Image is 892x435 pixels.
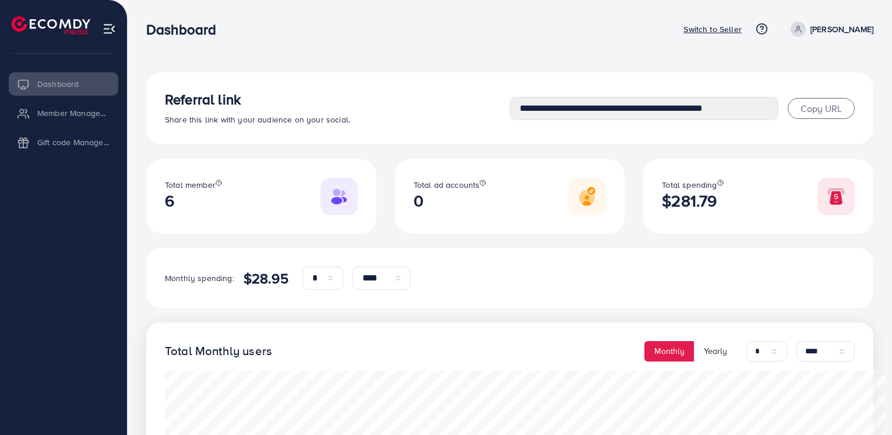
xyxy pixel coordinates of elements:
p: [PERSON_NAME] [810,22,873,36]
h2: 6 [165,191,222,211]
h2: 0 [414,191,486,211]
h2: $281.79 [662,191,723,211]
span: Total spending [662,179,717,191]
h3: Dashboard [146,21,225,38]
span: Total ad accounts [414,179,480,191]
button: Monthly [644,341,694,362]
img: logo [12,16,90,34]
button: Yearly [694,341,737,362]
button: Copy URL [788,98,855,119]
span: Total member [165,179,216,191]
img: menu [103,22,116,36]
span: Copy URL [801,102,842,115]
h4: $28.95 [244,270,288,287]
img: Responsive image [817,178,855,215]
p: Switch to Seller [683,22,742,36]
img: Responsive image [569,178,606,215]
img: Responsive image [320,178,358,215]
h4: Total Monthly users [165,344,272,359]
h3: Referral link [165,91,510,108]
span: Share this link with your audience on your social. [165,114,350,125]
p: Monthly spending: [165,271,234,285]
a: [PERSON_NAME] [786,22,873,37]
